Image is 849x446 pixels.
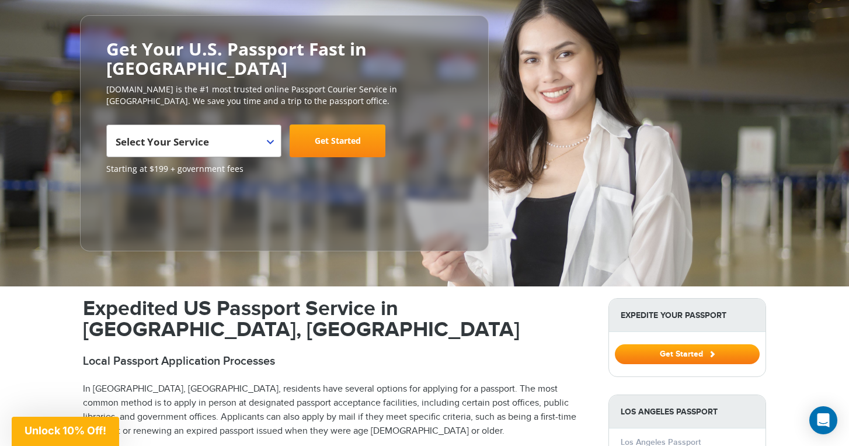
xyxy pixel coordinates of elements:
a: Get Started [615,349,760,358]
span: Select Your Service [116,129,269,162]
strong: Los Angeles Passport [609,395,766,428]
div: Unlock 10% Off! [12,417,119,446]
span: Unlock 10% Off! [25,424,106,437]
h2: Get Your U.S. Passport Fast in [GEOGRAPHIC_DATA] [106,39,462,78]
span: Starting at $199 + government fees [106,163,462,175]
a: Get Started [290,125,385,157]
div: Open Intercom Messenger [809,406,837,434]
iframe: Customer reviews powered by Trustpilot [106,181,194,239]
button: Get Started [615,344,760,364]
strong: Expedite Your Passport [609,299,766,332]
p: [DOMAIN_NAME] is the #1 most trusted online Passport Courier Service in [GEOGRAPHIC_DATA]. We sav... [106,84,462,107]
p: In [GEOGRAPHIC_DATA], [GEOGRAPHIC_DATA], residents have several options for applying for a passpo... [83,382,591,438]
strong: Expedited US Passport Service in [GEOGRAPHIC_DATA], [GEOGRAPHIC_DATA] [83,296,520,343]
span: Select Your Service [106,125,281,157]
h2: Local Passport Application Processes [83,354,591,368]
span: Select Your Service [116,135,209,148]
